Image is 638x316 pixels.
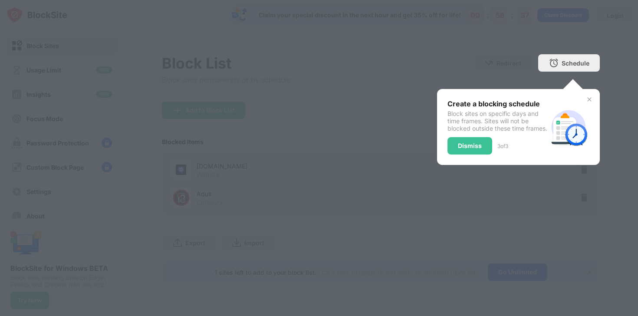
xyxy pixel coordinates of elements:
img: x-button.svg [586,96,593,103]
img: schedule.svg [548,106,589,148]
div: Dismiss [458,142,482,149]
div: Create a blocking schedule [447,99,548,108]
div: 3 of 3 [497,143,508,149]
div: Schedule [562,59,589,67]
div: Block sites on specific days and time frames. Sites will not be blocked outside these time frames. [447,110,548,132]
